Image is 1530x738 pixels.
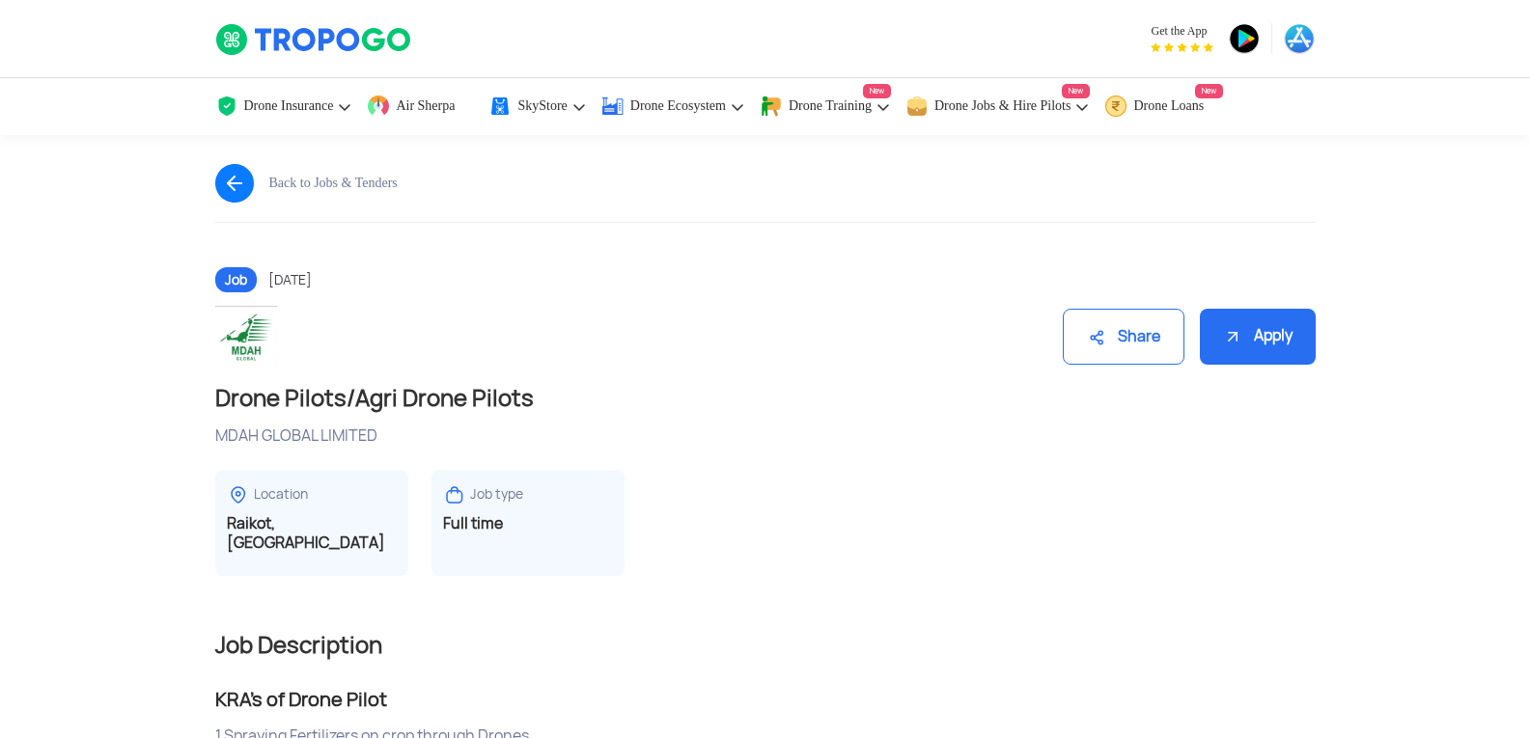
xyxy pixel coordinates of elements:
span: Drone Jobs & Hire Pilots [934,98,1071,114]
span: Air Sherpa [396,98,455,114]
img: ic_jobtype.svg [443,483,466,506]
div: Apply [1200,309,1316,365]
span: New [863,84,891,98]
div: MDAH GLOBAL LIMITED [215,425,1316,447]
h2: Job Description [215,630,1316,661]
img: ic_apply.svg [1223,327,1242,346]
a: Drone Ecosystem [601,78,745,135]
span: SkyStore [517,98,567,114]
span: [DATE] [268,271,312,288]
h3: Full time [443,514,613,533]
img: ic_appstore.png [1284,23,1315,54]
div: Job type [470,485,523,504]
img: ic_share.svg [1087,328,1106,347]
div: KRA’s of Drone Pilot [215,684,1316,715]
img: TropoGo Logo [215,23,413,56]
div: Share [1063,309,1184,365]
span: Get the App [1151,23,1213,39]
h1: Drone Pilots/Agri Drone Pilots [215,383,1316,414]
a: Drone TrainingNew [760,78,891,135]
a: Air Sherpa [367,78,474,135]
span: New [1062,84,1090,98]
a: SkyStore [488,78,586,135]
a: Drone Insurance [215,78,353,135]
span: Drone Training [789,98,872,114]
span: New [1195,84,1223,98]
span: Drone Loans [1133,98,1204,114]
img: ic_locationdetail.svg [227,483,250,506]
span: Job [215,267,257,292]
div: Location [254,485,308,504]
a: Drone Jobs & Hire PilotsNew [905,78,1091,135]
span: Drone Insurance [244,98,334,114]
h3: Raikot, [GEOGRAPHIC_DATA] [227,514,397,553]
span: Drone Ecosystem [630,98,726,114]
img: ic_playstore.png [1229,23,1260,54]
img: MDAH%20Logo.jpeg [215,306,277,368]
a: Drone LoansNew [1104,78,1223,135]
img: App Raking [1151,42,1213,52]
div: Back to Jobs & Tenders [269,176,398,191]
